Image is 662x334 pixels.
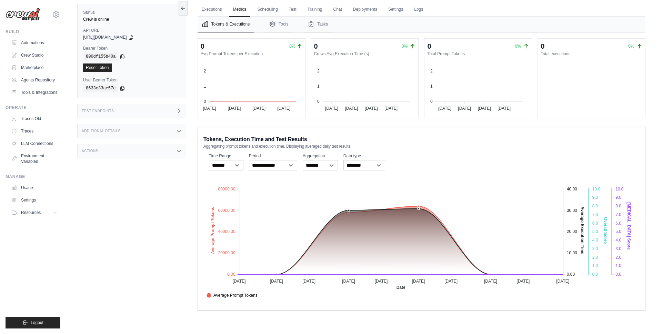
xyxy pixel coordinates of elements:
div: 0 [314,41,318,51]
tspan: [DATE] [374,279,388,284]
tspan: 2.0 [615,255,621,260]
tspan: 0.0 [592,272,598,277]
span: 0% [515,44,521,49]
div: Manage [6,174,60,179]
tspan: 1 [317,84,320,89]
tspan: [DATE] [444,279,458,284]
label: Period [249,153,297,159]
a: Traces [8,126,60,137]
tspan: 3.0 [592,246,598,251]
tspan: 5.0 [615,229,621,234]
tspan: [DATE] [203,106,216,111]
tspan: [DATE] [516,279,530,284]
tspan: [DATE] [233,279,246,284]
label: Status [83,10,180,15]
a: Chat [329,2,346,17]
div: 0 [201,41,204,51]
tspan: 20000.00 [218,250,235,255]
tspan: [DATE] [438,106,451,111]
tspan: 7.0 [592,212,598,217]
tspan: 0.0 [615,272,621,277]
span: 0% [402,44,408,49]
h3: Test Endpoints [82,109,114,113]
label: API URL [83,28,180,33]
dt: Crews Avg Execution Time (s) [314,51,416,57]
tspan: 0.00 [567,272,575,277]
tspan: [DATE] [325,106,338,111]
label: Bearer Token [83,46,180,51]
text: Overall Score [603,217,608,244]
span: Logout [31,320,43,325]
tspan: [DATE] [484,279,497,284]
tspan: [DATE] [252,106,265,111]
text: Date [396,285,405,290]
span: Aggregating prompt tokens and execution time. Displaying averaged daily test results. [203,144,351,149]
label: User Bearer Token [83,77,180,83]
tspan: [DATE] [345,106,358,111]
a: Crew Studio [8,50,60,61]
tspan: 30.00 [567,208,577,213]
img: Logo [6,8,40,21]
tspan: 40000.00 [218,229,235,234]
tspan: 2 [430,69,433,73]
tspan: 10.0 [592,187,601,191]
tspan: 7.0 [615,212,621,217]
label: Time Range [209,153,243,159]
dt: Avg Prompt Tokens per Execution [201,51,302,57]
dt: Total Prompt Tokens [427,51,529,57]
div: Operate [6,105,60,110]
button: Tasks [303,17,332,32]
a: Agents Repository [8,75,60,86]
a: Tools & Integrations [8,87,60,98]
tspan: [DATE] [478,106,491,111]
tspan: 8.0 [615,204,621,208]
tspan: 6.0 [592,221,598,226]
tspan: 1 [430,84,433,89]
tspan: 1.0 [592,263,598,268]
span: 0% [628,44,634,49]
code: 8633c33ae57c [83,84,118,92]
a: LLM Connections [8,138,60,149]
tspan: [DATE] [364,106,378,111]
a: Environment Variables [8,150,60,167]
a: Test [285,2,301,17]
tspan: 0 [317,99,320,104]
a: Automations [8,37,60,48]
tspan: 20.00 [567,229,577,234]
span: Resources [21,210,41,215]
tspan: 10.00 [567,250,577,255]
span: Tokens, Execution Time and Test Results [203,135,307,144]
code: 800df155b40a [83,52,118,61]
tspan: [DATE] [342,279,355,284]
tspan: 10.0 [615,187,624,191]
span: 0% [289,43,295,49]
h3: Actions [82,149,98,153]
button: Logout [6,317,60,328]
a: Scheduling [253,2,282,17]
nav: Tabs [198,17,645,32]
dt: Total executions [541,51,642,57]
button: Tokens & Executions [198,17,254,32]
div: Build [6,29,60,35]
a: Marketplace [8,62,60,73]
tspan: [DATE] [302,279,315,284]
text: [MEDICAL_DATA] Score [626,202,631,250]
a: Executions [198,2,226,17]
tspan: [DATE] [228,106,241,111]
tspan: 4.0 [615,238,621,243]
div: 0 [541,41,544,51]
tspan: 0.00 [227,272,235,277]
tspan: 9.0 [615,195,621,200]
a: Training [303,2,327,17]
tspan: 80000.00 [218,187,235,191]
tspan: 8.0 [592,204,598,208]
a: Deployments [349,2,381,17]
tspan: [DATE] [277,106,290,111]
div: 0 [427,41,431,51]
tspan: 2.0 [592,255,598,260]
button: Tools [265,17,292,32]
tspan: [DATE] [556,279,569,284]
tspan: 1.0 [615,263,621,268]
a: Traces Old [8,113,60,124]
h3: Additional Details [82,129,120,133]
